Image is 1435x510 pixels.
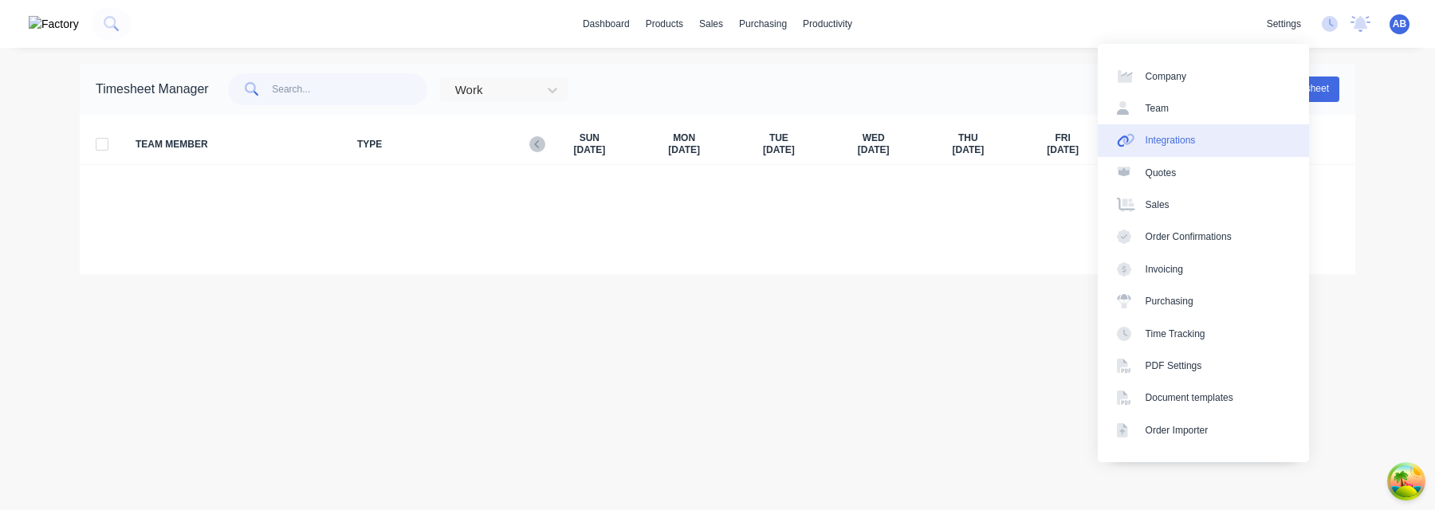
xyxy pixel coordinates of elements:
div: Order Confirmations [1146,229,1232,244]
span: TYPE [351,132,542,157]
a: dashboard [575,12,638,36]
a: Order Confirmations [1098,221,1309,253]
a: Purchasing [1098,285,1309,317]
span: WED [863,132,885,145]
div: Timesheet Manager [96,80,209,99]
span: [DATE] [952,144,984,157]
div: Order Importer [1146,423,1209,437]
span: [DATE] [668,144,700,157]
a: PDF Settings [1098,350,1309,382]
img: Factory [29,16,79,33]
div: Integrations [1146,133,1196,147]
a: Order Importer [1098,414,1309,446]
span: SUN [580,132,600,145]
a: Integrations [1098,124,1309,156]
div: Invoicing [1146,262,1183,277]
a: Invoicing [1098,253,1309,285]
div: products [638,12,691,36]
input: Search... [272,73,427,105]
a: Team [1098,92,1309,124]
span: [DATE] [858,144,890,157]
a: Company [1098,60,1309,92]
div: sales [691,12,731,36]
span: TEAM MEMBER [136,132,351,157]
div: Document templates [1146,390,1233,405]
span: [DATE] [573,144,605,157]
div: Sales [1146,198,1170,212]
a: Quotes [1098,157,1309,189]
span: AB [1393,17,1406,31]
a: Time Tracking [1098,317,1309,349]
a: Document templates [1098,382,1309,414]
div: productivity [795,12,860,36]
button: Open Tanstack query devtools [1390,465,1422,497]
span: FRI [1055,132,1070,145]
a: Sales [1098,189,1309,221]
div: Company [1146,69,1186,84]
span: [DATE] [763,144,795,157]
div: Purchasing [1146,294,1193,308]
div: settings [1259,12,1309,36]
span: [DATE] [1047,144,1079,157]
div: Quotes [1146,166,1177,180]
div: Team [1146,101,1169,116]
div: Time Tracking [1146,327,1205,341]
span: THU [958,132,978,145]
div: PDF Settings [1146,359,1202,373]
span: TUE [769,132,788,145]
span: MON [673,132,695,145]
div: purchasing [731,12,795,36]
